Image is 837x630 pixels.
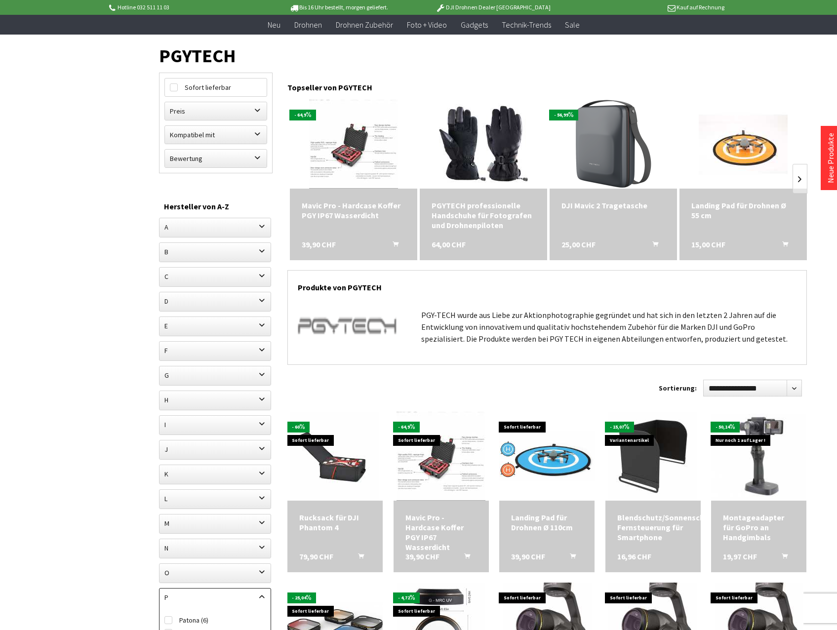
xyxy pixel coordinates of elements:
span: Sale [565,20,580,30]
div: Rucksack für DJI Phantom 4 [299,512,371,532]
label: Patona (6) [164,614,266,627]
div: Topseller von PGYTECH [287,73,807,97]
a: DJI Mavic 2 Tragetasche 25,00 CHF In den Warenkorb [561,200,665,210]
a: Drohnen Zubehör [329,15,400,35]
span: Gadgets [461,20,488,30]
label: F [159,342,271,359]
label: Sortierung: [659,380,697,396]
label: Kompatibel mit [165,126,267,144]
label: L [159,490,271,508]
img: Mavic Pro - Hardcase Koffer PGY IP67 Wasserdicht [309,100,398,189]
img: Landing Pad für Drohnen Ø 55 cm [699,100,788,189]
label: K [159,465,271,483]
label: J [159,440,271,458]
a: PGYTECH professionelle Handschuhe für Fotografen und Drohnenpiloten 64,00 CHF [432,200,535,230]
div: Landing Pad für Drohnen Ø 55 cm [691,200,795,220]
img: Mavic Pro - Hardcase Koffer PGY IP67 Wasserdicht [397,412,485,501]
a: Rucksack für DJI Phantom 4 79,90 CHF In den Warenkorb [299,512,371,532]
label: B [159,243,271,261]
span: Technik-Trends [502,20,551,30]
label: D [159,292,271,310]
button: In den Warenkorb [770,239,794,252]
a: Landing Pad für Drohnen Ø 55 cm 15,00 CHF In den Warenkorb [691,200,795,220]
a: Landing Pad für Drohnen Ø 110cm 39,90 CHF In den Warenkorb [511,512,583,532]
div: DJI Mavic 2 Tragetasche [561,200,665,210]
a: Sale [558,15,587,35]
div: Mavic Pro - Hardcase Koffer PGY IP67 Wasserdicht [302,200,405,220]
label: A [159,218,271,236]
h1: PGYTECH [159,49,807,63]
label: C [159,268,271,285]
p: Kauf auf Rechnung [570,1,724,13]
span: 16,96 CHF [617,551,651,561]
label: N [159,539,271,557]
img: Blendschutz/Sonnenschutz Fernsteuerung für Smartphone [608,412,697,501]
span: 25,00 CHF [561,239,596,249]
img: Rucksack für DJI Phantom 4 [290,412,379,501]
label: E [159,317,271,335]
label: G [159,366,271,384]
button: In den Warenkorb [452,551,476,564]
div: Blendschutz/Sonnenschutz Fernsteuerung für Smartphone [617,512,689,542]
span: Drohnen Zubehör [336,20,393,30]
span: 19,97 CHF [723,551,757,561]
a: Drohnen [287,15,329,35]
p: Bis 16 Uhr bestellt, morgen geliefert. [262,1,416,13]
h1: Produkte von PGYTECH [298,271,797,299]
span: 39,90 CHF [405,551,439,561]
label: M [159,514,271,532]
a: Technik-Trends [495,15,558,35]
img: PGYTECH professionelle Handschuhe für Fotografen und Drohnenpiloten [439,100,528,189]
span: 39,90 CHF [511,551,545,561]
a: Neue Produkte [826,133,836,183]
span: 15,00 CHF [691,239,725,249]
span: 39,90 CHF [302,239,336,249]
label: Preis [165,102,267,120]
img: DJI Mavic 2 Tragetasche [569,100,658,189]
span: Drohnen [294,20,322,30]
label: I [159,416,271,433]
a: Gadgets [454,15,495,35]
p: Hotline 032 511 11 03 [108,1,262,13]
img: PGYTECH [298,309,397,344]
span: 79,90 CHF [299,551,333,561]
img: Montageadapter für GoPro an Handgimbals [711,414,806,499]
a: Mavic Pro - Hardcase Koffer PGY IP67 Wasserdicht 39,90 CHF In den Warenkorb [405,512,477,552]
a: Neu [261,15,287,35]
label: H [159,391,271,409]
button: In den Warenkorb [558,551,582,564]
img: Landing Pad für Drohnen Ø 110cm [499,431,595,481]
div: Mavic Pro - Hardcase Koffer PGY IP67 Wasserdicht [405,512,477,552]
a: Montageadapter für GoPro an Handgimbals 19,97 CHF In den Warenkorb [723,512,795,542]
div: Hersteller von A-Z [164,200,268,213]
p: DJI Drohnen Dealer [GEOGRAPHIC_DATA] [416,1,570,13]
button: In den Warenkorb [770,551,794,564]
div: Montageadapter für GoPro an Handgimbals [723,512,795,542]
label: O [159,564,271,582]
label: P [159,589,271,606]
span: Foto + Video [407,20,447,30]
button: In den Warenkorb [346,551,370,564]
span: Neu [268,20,280,30]
div: PGYTECH professionelle Handschuhe für Fotografen und Drohnenpiloten [432,200,535,230]
label: Bewertung [165,150,267,167]
div: Landing Pad für Drohnen Ø 110cm [511,512,583,532]
a: Mavic Pro - Hardcase Koffer PGY IP67 Wasserdicht 39,90 CHF In den Warenkorb [302,200,405,220]
a: Foto + Video [400,15,454,35]
a: Blendschutz/Sonnenschutz Fernsteuerung für Smartphone 16,96 CHF [617,512,689,542]
p: PGY-TECH wurde aus Liebe zur Aktionphotographie gegründet und hat sich in den letzten 2 Jahren au... [421,309,797,345]
span: 64,00 CHF [432,239,466,249]
label: Sofort lieferbar [165,79,267,96]
button: In den Warenkorb [640,239,664,252]
button: In den Warenkorb [381,239,404,252]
